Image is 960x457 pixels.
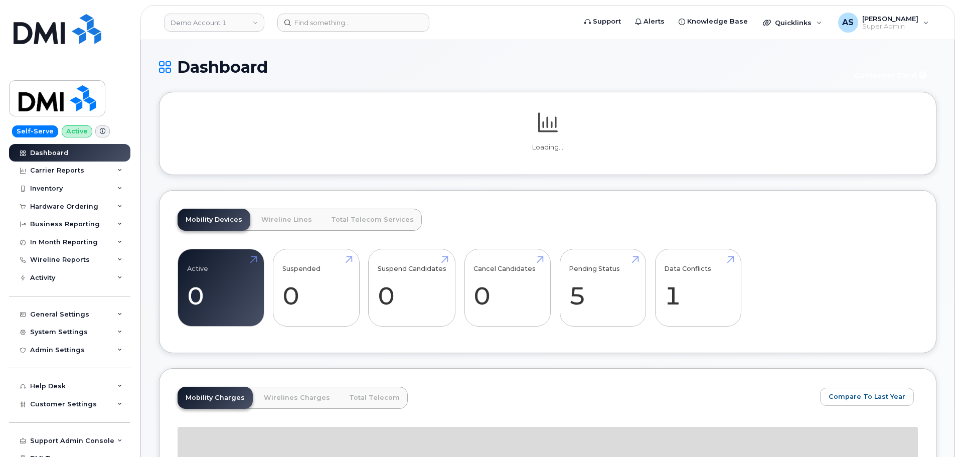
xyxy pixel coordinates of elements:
[256,387,338,409] a: Wirelines Charges
[378,255,446,321] a: Suspend Candidates 0
[187,255,255,321] a: Active 0
[178,209,250,231] a: Mobility Devices
[159,58,841,76] h1: Dashboard
[178,387,253,409] a: Mobility Charges
[829,392,905,401] span: Compare To Last Year
[569,255,636,321] a: Pending Status 5
[846,66,936,84] button: Customer Card
[323,209,422,231] a: Total Telecom Services
[282,255,350,321] a: Suspended 0
[253,209,320,231] a: Wireline Lines
[664,255,732,321] a: Data Conflicts 1
[820,388,914,406] button: Compare To Last Year
[473,255,541,321] a: Cancel Candidates 0
[341,387,408,409] a: Total Telecom
[178,143,918,152] p: Loading...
